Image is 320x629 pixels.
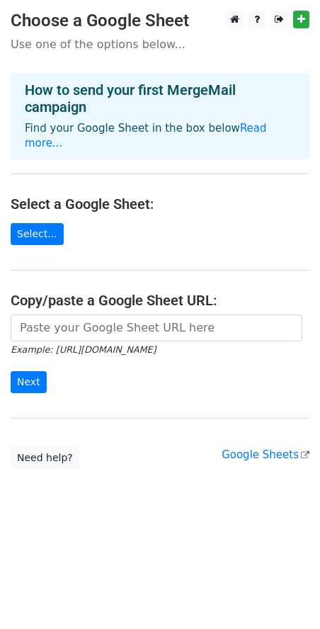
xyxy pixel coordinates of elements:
a: Need help? [11,447,79,469]
a: Google Sheets [222,448,309,461]
p: Use one of the options below... [11,37,309,52]
h3: Choose a Google Sheet [11,11,309,31]
small: Example: [URL][DOMAIN_NAME] [11,344,156,355]
p: Find your Google Sheet in the box below [25,121,295,151]
h4: How to send your first MergeMail campaign [25,81,295,115]
h4: Select a Google Sheet: [11,195,309,212]
input: Paste your Google Sheet URL here [11,314,302,341]
input: Next [11,371,47,393]
iframe: Chat Widget [249,561,320,629]
h4: Copy/paste a Google Sheet URL: [11,292,309,309]
a: Select... [11,223,64,245]
a: Read more... [25,122,267,149]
